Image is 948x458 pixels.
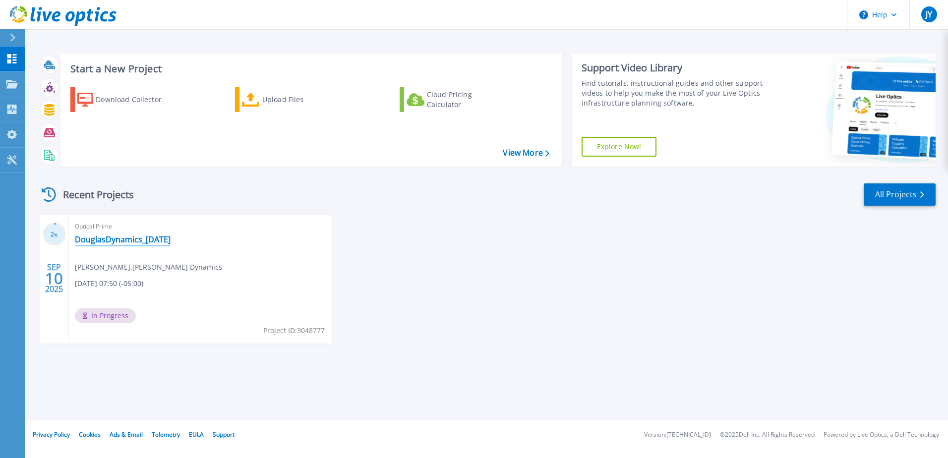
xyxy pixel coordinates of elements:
a: DouglasDynamics_[DATE] [75,234,171,244]
div: Cloud Pricing Calculator [427,90,506,110]
a: Telemetry [152,430,180,439]
a: Download Collector [70,87,181,112]
div: SEP 2025 [45,260,63,296]
div: Find tutorials, instructional guides and other support videos to help you make the most of your L... [582,78,767,108]
div: Support Video Library [582,61,767,74]
div: Download Collector [96,90,175,110]
span: In Progress [75,308,136,323]
a: Upload Files [235,87,346,112]
span: [DATE] 07:50 (-05:00) [75,278,143,289]
span: [PERSON_NAME] , [PERSON_NAME] Dynamics [75,262,222,273]
h3: 2 [43,229,66,240]
span: % [54,232,58,237]
span: JY [926,10,932,18]
a: Ads & Email [110,430,143,439]
a: All Projects [864,183,936,206]
a: Explore Now! [582,137,657,157]
a: Cookies [79,430,101,439]
div: Recent Projects [38,182,147,207]
li: © 2025 Dell Inc. All Rights Reserved [720,432,815,438]
li: Version: [TECHNICAL_ID] [644,432,711,438]
a: Cloud Pricing Calculator [400,87,510,112]
span: Project ID: 3048777 [263,325,325,336]
div: Upload Files [262,90,342,110]
span: Optical Prime [75,221,326,232]
a: EULA [189,430,204,439]
span: 10 [45,274,63,283]
a: Support [213,430,235,439]
h3: Start a New Project [70,63,549,74]
a: Privacy Policy [33,430,70,439]
li: Powered by Live Optics, a Dell Technology [824,432,939,438]
a: View More [503,148,549,158]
